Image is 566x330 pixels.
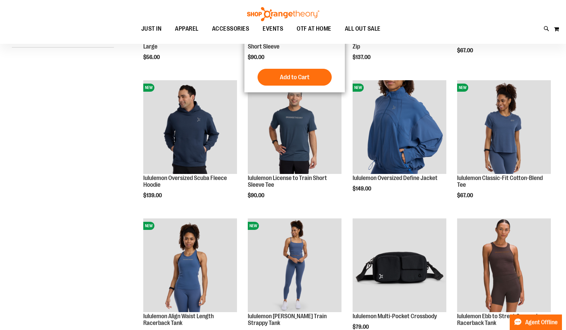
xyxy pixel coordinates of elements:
span: EVENTS [263,21,283,36]
img: lululemon Classic-Fit Cotton-Blend Tee [457,80,551,174]
span: Agent Offline [525,319,558,326]
span: ALL OUT SALE [345,21,381,36]
a: lululemon Align Waist Length Racerback Tank [143,313,214,326]
span: NEW [457,84,468,92]
a: lululemon Ebb to Street Cropped Racerback Tank [457,218,551,313]
span: OTF AT HOME [297,21,331,36]
span: $67.00 [457,192,474,199]
button: Agent Offline [510,314,562,330]
div: product [244,77,345,216]
span: $90.00 [248,54,265,60]
a: lululemon Ebb to Street Cropped Racerback Tank [457,313,537,326]
span: $139.00 [143,192,163,199]
img: lululemon Oversized Scuba Fleece Hoodie [143,80,237,174]
span: $149.00 [353,186,372,192]
a: lululemon [PERSON_NAME] Train Strappy Tank [248,313,327,326]
div: product [454,77,554,216]
span: $79.00 [353,324,370,330]
span: Add to Cart [280,73,309,81]
img: lululemon Oversized Define Jacket [353,80,446,174]
span: NEW [143,222,154,230]
a: lululemon Classic-Fit Cotton-Blend Tee [457,175,543,188]
a: lululemon Oversized Scuba Fleece HoodieNEW [143,80,237,175]
span: JUST IN [141,21,162,36]
span: $90.00 [248,192,265,199]
a: lululemon Multi-Pocket Crossbody [353,313,437,320]
a: lululemon License to Train Short Sleeve Tee [248,175,327,188]
span: $137.00 [353,54,371,60]
a: lululemon Wunder Train Strappy TankNEW [248,218,341,313]
a: lululemon Classic-Fit Cotton-Blend TeeNEW [457,80,551,175]
span: APPAREL [175,21,199,36]
a: lululemon Multi-Pocket Crossbody [353,218,446,313]
img: lululemon Wunder Train Strappy Tank [248,218,341,312]
img: Shop Orangetheory [246,7,320,21]
div: product [349,77,450,209]
button: Add to Cart [258,69,332,86]
div: product [140,77,240,216]
a: lululemon Oversized Define JacketNEW [353,80,446,175]
a: lululemon License to Train Short Sleeve TeeNEW [248,80,341,175]
span: ACCESSORIES [212,21,249,36]
img: lululemon Align Waist Length Racerback Tank [143,218,237,312]
span: NEW [353,84,364,92]
span: NEW [143,84,154,92]
span: NEW [248,222,259,230]
img: lululemon License to Train Short Sleeve Tee [248,80,341,174]
span: $56.00 [143,54,161,60]
img: lululemon Multi-Pocket Crossbody [353,218,446,312]
img: lululemon Ebb to Street Cropped Racerback Tank [457,218,551,312]
span: $67.00 [457,48,474,54]
a: lululemon Align Waist Length Racerback TankNEW [143,218,237,313]
a: lululemon Oversized Scuba Fleece Hoodie [143,175,227,188]
a: lululemon Oversized Define Jacket [353,175,438,181]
